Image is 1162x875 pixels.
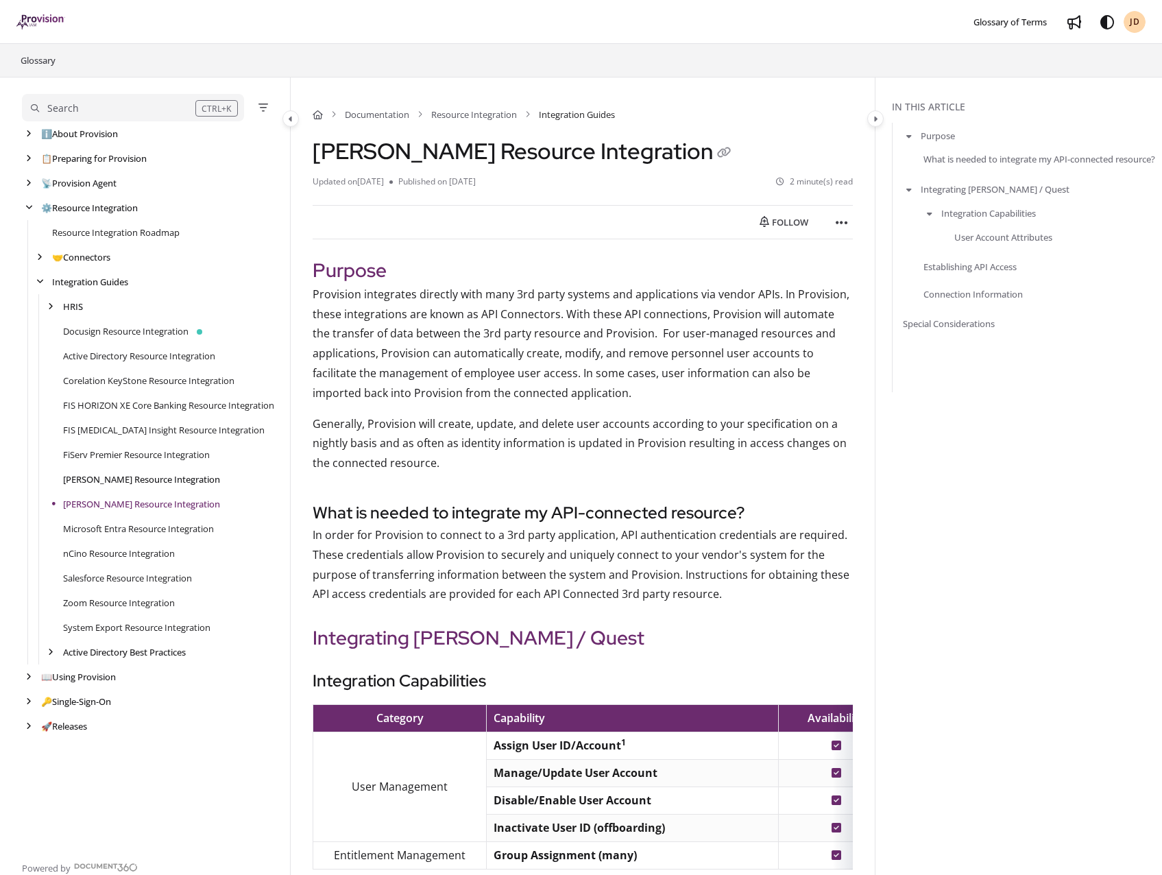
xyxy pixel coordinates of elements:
[903,317,995,331] a: Special Considerations
[776,176,853,189] li: 2 minute(s) read
[22,695,36,708] div: arrow
[63,398,274,412] a: FIS HORIZON XE Core Banking Resource Integration
[320,777,480,797] p: User Management
[921,129,955,143] a: Purpose
[22,859,138,875] a: Powered by Document360 - opens in a new tab
[19,52,57,69] a: Glossary
[41,720,52,732] span: 🚀
[33,251,47,264] div: arrow
[33,276,47,289] div: arrow
[22,671,36,684] div: arrow
[63,596,175,610] a: Zoom Resource Integration
[52,275,128,289] a: Integration Guides
[41,670,116,684] a: Using Provision
[831,211,853,233] button: Article more options
[52,251,63,263] span: 🤝
[494,710,545,726] span: Capability
[22,128,36,141] div: arrow
[41,127,118,141] a: About Provision
[41,695,111,708] a: Single-Sign-On
[41,176,117,190] a: Provision Agent
[22,177,36,190] div: arrow
[22,720,36,733] div: arrow
[431,108,517,121] a: Resource Integration
[63,522,214,536] a: Microsoft Entra Resource Integration
[376,710,424,726] span: Category
[313,414,853,473] p: Generally, Provision will create, update, and delete user accounts according to your specificatio...
[313,501,853,525] h3: What is needed to integrate my API-connected resource?
[903,182,915,197] button: arrow
[47,101,79,116] div: Search
[41,152,52,165] span: 📋
[41,695,52,708] span: 🔑
[313,256,853,285] h2: Purpose
[892,99,1157,115] div: In this article
[63,571,192,585] a: Salesforce Resource Integration
[923,287,1023,301] a: Connection Information
[1130,16,1140,29] span: JD
[22,202,36,215] div: arrow
[954,230,1052,243] a: User Account Attributes
[494,820,665,835] strong: Inactivate User ID (offboarding)
[313,623,853,652] h2: Integrating [PERSON_NAME] / Quest
[539,108,615,121] span: Integration Guides
[63,300,83,313] a: HRIS
[494,765,657,780] strong: Manage/Update User Account
[1096,11,1118,33] button: Theme options
[748,211,820,233] button: Follow
[903,128,915,143] button: arrow
[313,525,853,604] p: In order for Provision to connect to a 3rd party application, API authentication credentials are ...
[41,128,52,140] span: ℹ️
[867,110,884,127] button: Category toggle
[16,14,65,30] a: Project logo
[16,14,65,29] img: brand logo
[313,285,853,403] p: Provision integrates directly with many 3rd party systems and applications via vendor APIs. In Pr...
[52,250,110,264] a: Connectors
[63,621,210,634] a: System Export Resource Integration
[22,94,244,121] button: Search
[63,547,175,560] a: nCino Resource Integration
[41,177,52,189] span: 📡
[494,848,637,863] strong: Group Assignment (many)
[713,143,735,165] button: Copy link of Jack Henry Symitar Resource Integration
[63,324,189,338] a: Docusign Resource Integration
[494,738,626,753] strong: Assign User ID/Account
[923,259,1017,273] a: Establishing API Access
[63,448,210,462] a: FiServ Premier Resource Integration
[22,152,36,165] div: arrow
[41,201,138,215] a: Resource Integration
[63,497,220,511] a: Jack Henry Symitar Resource Integration
[808,710,864,726] span: Availability
[313,669,853,693] h3: Integration Capabilities
[22,861,71,875] span: Powered by
[345,108,409,121] a: Documentation
[195,100,238,117] div: CTRL+K
[52,226,180,239] a: Resource Integration Roadmap
[320,846,480,865] p: Entitlement Management
[44,646,58,659] div: arrow
[44,300,58,313] div: arrow
[923,206,936,221] button: arrow
[282,110,299,127] button: Category toggle
[923,152,1155,166] a: What is needed to integrate my API-connected resource?
[313,176,389,189] li: Updated on [DATE]
[941,206,1036,220] a: Integration Capabilities
[389,176,476,189] li: Published on [DATE]
[621,736,626,748] sup: 1
[973,16,1047,28] span: Glossary of Terms
[41,719,87,733] a: Releases
[1124,11,1146,33] button: JD
[63,349,215,363] a: Active Directory Resource Integration
[63,423,265,437] a: FIS IBS Insight Resource Integration
[63,374,234,387] a: Corelation KeyStone Resource Integration
[255,99,271,116] button: Filter
[494,793,651,808] strong: Disable/Enable User Account
[313,138,735,165] h1: [PERSON_NAME] Resource Integration
[63,472,220,486] a: Jack Henry SilverLake Resource Integration
[63,645,186,659] a: Active Directory Best Practices
[41,671,52,683] span: 📖
[921,182,1069,196] a: Integrating [PERSON_NAME] / Quest
[41,202,52,214] span: ⚙️
[74,863,138,872] img: Document360
[41,152,147,165] a: Preparing for Provision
